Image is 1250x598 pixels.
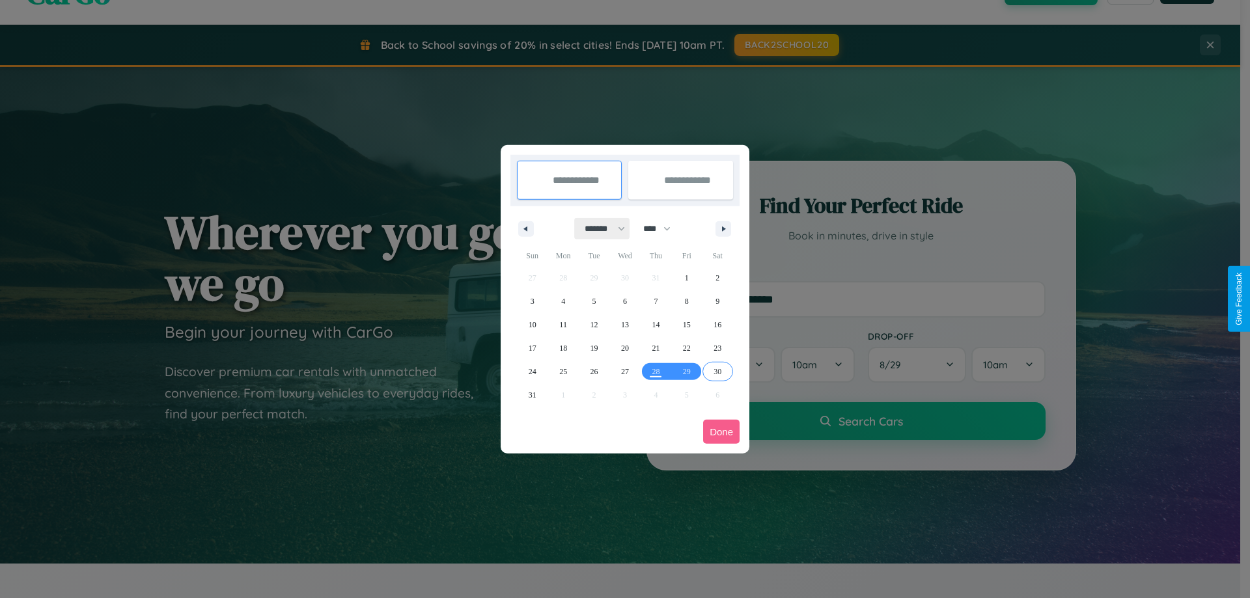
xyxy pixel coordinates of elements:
[715,266,719,290] span: 2
[652,313,660,336] span: 14
[641,290,671,313] button: 7
[652,360,660,383] span: 28
[685,266,689,290] span: 1
[621,336,629,360] span: 20
[579,360,609,383] button: 26
[517,245,548,266] span: Sun
[641,360,671,383] button: 28
[641,313,671,336] button: 14
[714,313,721,336] span: 16
[609,360,640,383] button: 27
[702,336,733,360] button: 23
[683,360,691,383] span: 29
[561,290,565,313] span: 4
[529,313,536,336] span: 10
[714,360,721,383] span: 30
[559,313,567,336] span: 11
[623,290,627,313] span: 6
[579,290,609,313] button: 5
[671,336,702,360] button: 22
[715,290,719,313] span: 9
[548,313,578,336] button: 11
[703,420,740,444] button: Done
[517,360,548,383] button: 24
[683,336,691,360] span: 22
[641,336,671,360] button: 21
[671,245,702,266] span: Fri
[702,313,733,336] button: 16
[714,336,721,360] span: 23
[590,360,598,383] span: 26
[654,290,658,313] span: 7
[590,336,598,360] span: 19
[517,313,548,336] button: 10
[609,245,640,266] span: Wed
[579,245,609,266] span: Tue
[517,336,548,360] button: 17
[548,245,578,266] span: Mon
[1234,273,1243,325] div: Give Feedback
[590,313,598,336] span: 12
[559,336,567,360] span: 18
[529,360,536,383] span: 24
[671,360,702,383] button: 29
[702,245,733,266] span: Sat
[529,336,536,360] span: 17
[702,266,733,290] button: 2
[609,336,640,360] button: 20
[517,383,548,407] button: 31
[702,360,733,383] button: 30
[548,360,578,383] button: 25
[548,336,578,360] button: 18
[641,245,671,266] span: Thu
[671,290,702,313] button: 8
[531,290,535,313] span: 3
[609,313,640,336] button: 13
[685,290,689,313] span: 8
[702,290,733,313] button: 9
[671,266,702,290] button: 1
[517,290,548,313] button: 3
[621,360,629,383] span: 27
[548,290,578,313] button: 4
[671,313,702,336] button: 15
[592,290,596,313] span: 5
[579,313,609,336] button: 12
[529,383,536,407] span: 31
[559,360,567,383] span: 25
[579,336,609,360] button: 19
[609,290,640,313] button: 6
[621,313,629,336] span: 13
[652,336,660,360] span: 21
[683,313,691,336] span: 15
